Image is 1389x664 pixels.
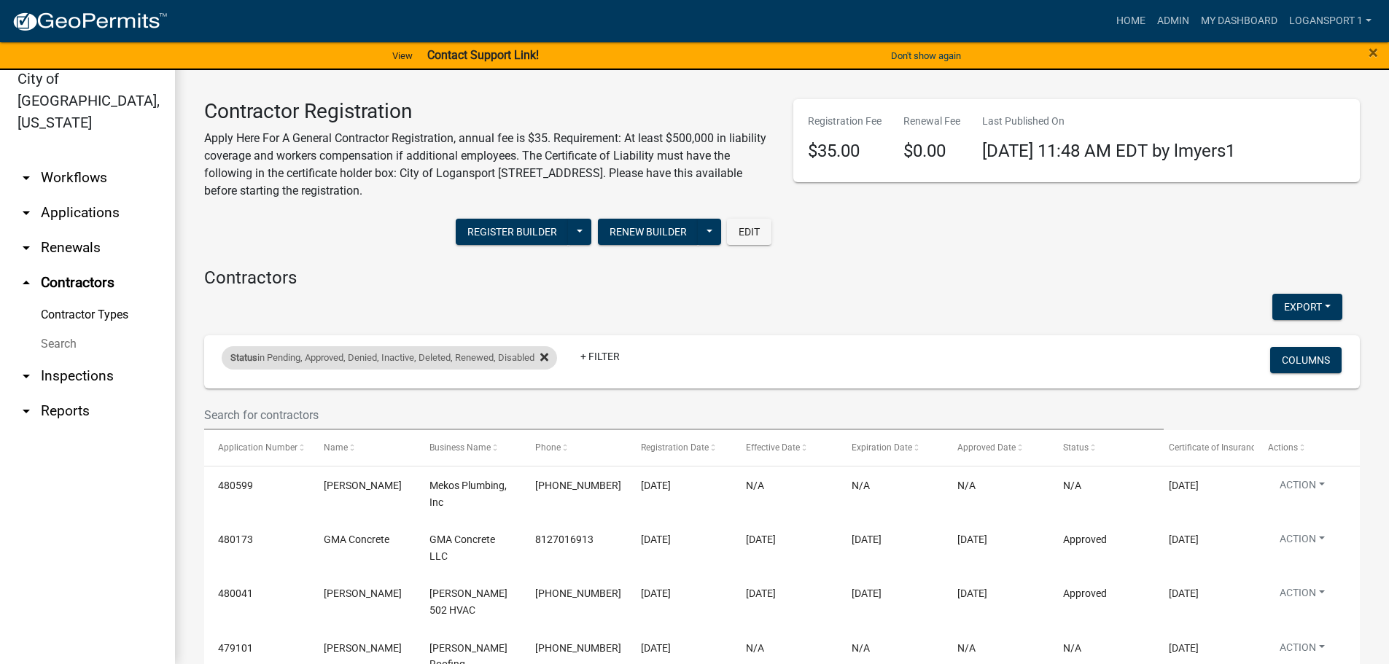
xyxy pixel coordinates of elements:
[852,587,882,599] span: 09/22/2026
[1155,430,1254,465] datatable-header-cell: Certificate of Insurance Expiration
[957,642,976,654] span: N/A
[746,534,776,545] span: 09/18/2025
[1063,480,1081,491] span: N/A
[982,114,1235,129] p: Last Published On
[1270,347,1342,373] button: Columns
[943,430,1049,465] datatable-header-cell: Approved Date
[852,442,912,453] span: Expiration Date
[746,642,764,654] span: N/A
[204,130,771,200] p: Apply Here For A General Contractor Registration, annual fee is $35. Requirement: At least $500,0...
[1268,531,1337,552] button: Action
[204,99,771,124] h3: Contractor Registration
[903,114,960,129] p: Renewal Fee
[1049,430,1155,465] datatable-header-cell: Status
[218,534,253,545] span: 480173
[1169,442,1302,453] span: Certificate of Insurance Expiration
[732,430,838,465] datatable-header-cell: Effective Date
[218,442,297,453] span: Application Number
[641,587,671,599] span: 09/17/2025
[746,480,764,491] span: N/A
[1254,430,1360,465] datatable-header-cell: Actions
[17,239,35,257] i: arrow_drop_down
[957,442,1016,453] span: Approved Date
[1169,480,1199,491] span: 09/12/2026
[456,219,569,245] button: Register Builder
[535,587,621,599] span: 574-398-4477
[204,400,1164,430] input: Search for contractors
[535,534,594,545] span: 8127016913
[1151,7,1195,35] a: Admin
[218,587,253,599] span: 480041
[535,642,621,654] span: 217-466-1020
[957,587,987,599] span: 09/18/2025
[641,534,671,545] span: 09/18/2025
[1268,442,1298,453] span: Actions
[324,587,402,599] span: Marcelo Ramirez
[1169,534,1199,545] span: 02/19/2026
[1369,42,1378,63] span: ×
[17,402,35,420] i: arrow_drop_down
[885,44,967,68] button: Don't show again
[1268,640,1337,661] button: Action
[429,587,507,616] span: Ramirez 502 HVAC
[957,534,987,545] span: 09/18/2025
[1195,7,1283,35] a: My Dashboard
[429,442,491,453] span: Business Name
[1268,477,1337,499] button: Action
[429,480,507,508] span: Mekos Plumbing, Inc
[641,642,671,654] span: 09/16/2025
[218,480,253,491] span: 480599
[429,534,495,562] span: GMA Concrete LLC
[1110,7,1151,35] a: Home
[535,442,561,453] span: Phone
[1169,587,1199,599] span: 09/22/2026
[746,587,776,599] span: 09/18/2025
[569,343,631,370] a: + Filter
[1063,534,1107,545] span: Approved
[17,367,35,385] i: arrow_drop_down
[416,430,521,465] datatable-header-cell: Business Name
[1272,294,1342,320] button: Export
[838,430,943,465] datatable-header-cell: Expiration Date
[1268,585,1337,606] button: Action
[727,219,771,245] button: Edit
[626,430,732,465] datatable-header-cell: Registration Date
[641,480,671,491] span: 09/18/2025
[1169,642,1199,654] span: 01/01/2026
[386,44,419,68] a: View
[1369,44,1378,61] button: Close
[808,141,882,162] h4: $35.00
[903,141,960,162] h4: $0.00
[427,48,539,62] strong: Contact Support Link!
[521,430,627,465] datatable-header-cell: Phone
[852,480,870,491] span: N/A
[324,480,402,491] span: Austin Mekos
[535,480,621,491] span: 574-270-0541
[641,442,709,453] span: Registration Date
[204,430,310,465] datatable-header-cell: Application Number
[204,267,1360,289] h4: Contractors
[310,430,416,465] datatable-header-cell: Name
[982,141,1235,161] span: [DATE] 11:48 AM EDT by lmyers1
[1063,587,1107,599] span: Approved
[230,352,257,363] span: Status
[1063,642,1081,654] span: N/A
[17,274,35,292] i: arrow_drop_up
[17,204,35,222] i: arrow_drop_down
[808,114,882,129] p: Registration Fee
[324,442,348,453] span: Name
[17,169,35,187] i: arrow_drop_down
[598,219,699,245] button: Renew Builder
[218,642,253,654] span: 479101
[852,534,882,545] span: 02/19/2026
[746,442,800,453] span: Effective Date
[1283,7,1377,35] a: Logansport 1
[324,534,389,545] span: GMA Concrete
[852,642,870,654] span: N/A
[957,480,976,491] span: N/A
[222,346,557,370] div: in Pending, Approved, Denied, Inactive, Deleted, Renewed, Disabled
[324,642,402,654] span: Jeff Tingley
[1063,442,1089,453] span: Status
